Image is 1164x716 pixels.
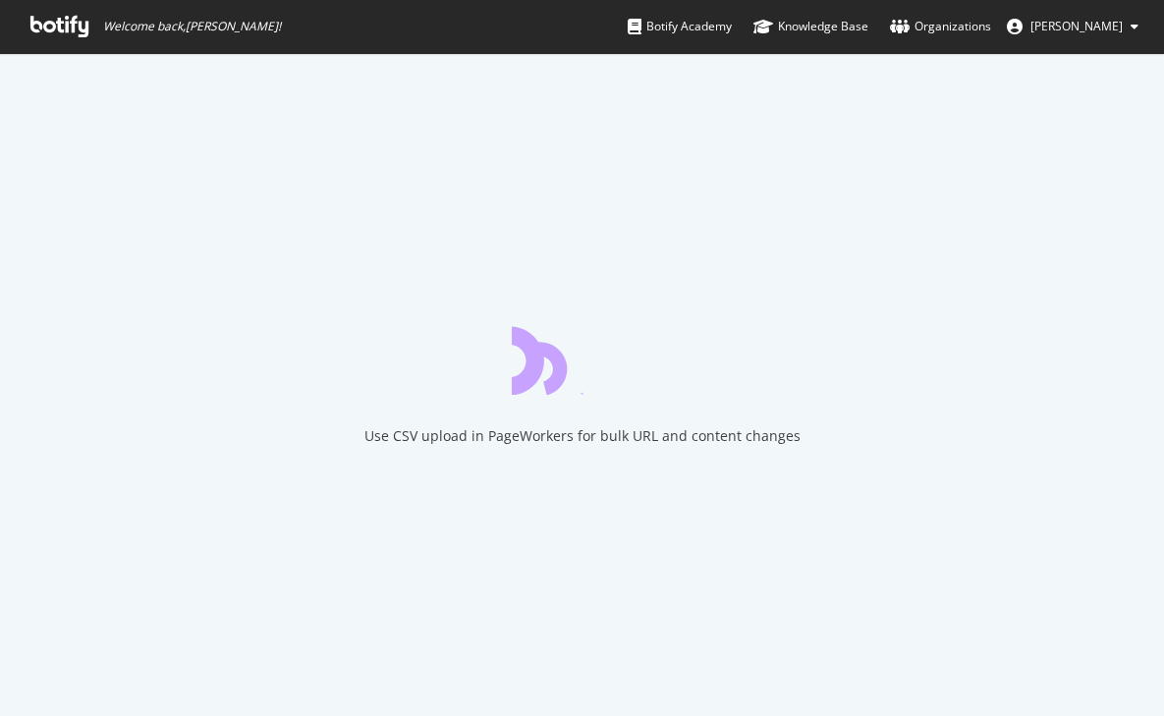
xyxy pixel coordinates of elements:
[991,11,1154,42] button: [PERSON_NAME]
[628,17,732,36] div: Botify Academy
[1030,18,1123,34] span: Madeline Nevis
[890,17,991,36] div: Organizations
[103,19,281,34] span: Welcome back, [PERSON_NAME] !
[512,324,653,395] div: animation
[753,17,868,36] div: Knowledge Base
[364,426,801,446] div: Use CSV upload in PageWorkers for bulk URL and content changes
